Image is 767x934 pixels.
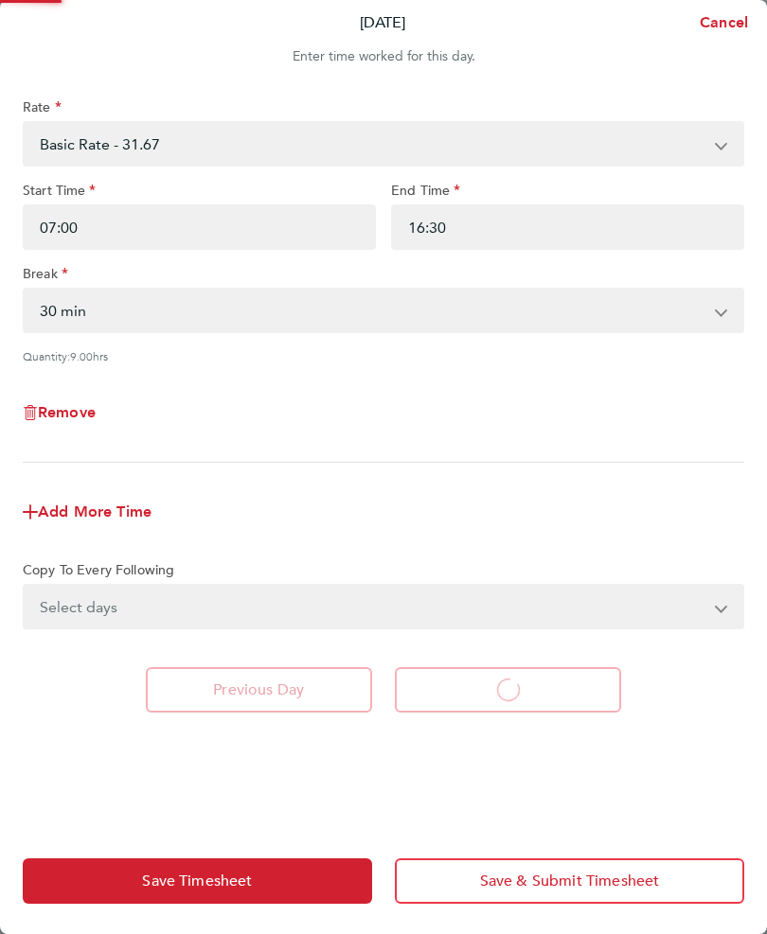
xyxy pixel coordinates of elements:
label: Break [23,265,68,288]
button: Cancel [669,4,767,42]
span: Save & Submit Timesheet [480,872,660,890]
button: Add More Time [23,504,152,520]
button: Remove [23,405,96,420]
span: Remove [38,403,96,421]
span: Save Timesheet [142,872,252,890]
label: Copy To Every Following [23,561,174,584]
span: 9.00 [70,348,93,363]
span: Cancel [694,13,748,31]
label: Start Time [23,182,97,204]
button: Save & Submit Timesheet [395,858,744,904]
label: Rate [23,98,62,121]
span: Add More Time [38,502,152,520]
button: Save Timesheet [23,858,372,904]
div: Quantity: hrs [23,348,744,363]
p: [DATE] [360,11,405,34]
label: End Time [391,182,460,204]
